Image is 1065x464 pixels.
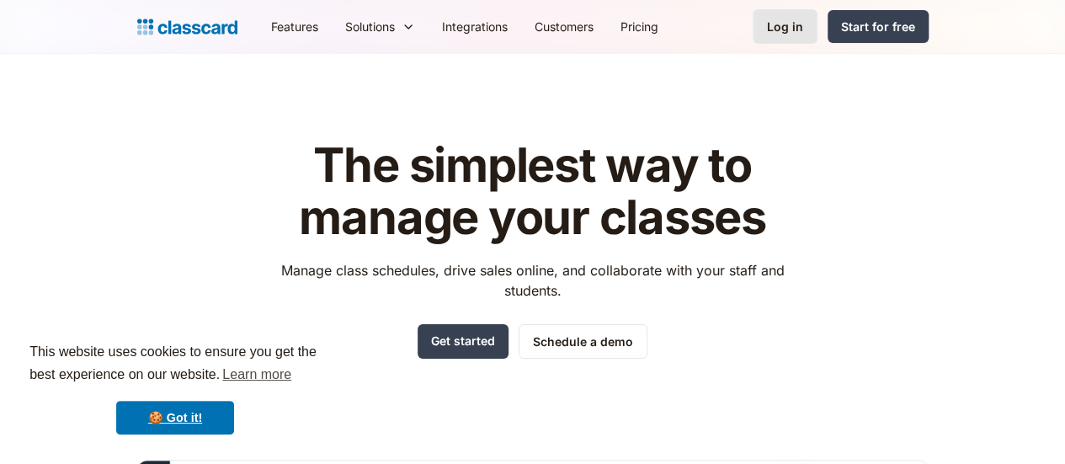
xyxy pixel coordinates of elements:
[841,18,915,35] div: Start for free
[828,10,929,43] a: Start for free
[265,260,800,301] p: Manage class schedules, drive sales online, and collaborate with your staff and students.
[418,324,509,359] a: Get started
[13,326,337,451] div: cookieconsent
[220,362,294,387] a: learn more about cookies
[519,324,647,359] a: Schedule a demo
[137,15,237,39] a: home
[429,8,521,45] a: Integrations
[607,8,672,45] a: Pricing
[345,18,395,35] div: Solutions
[29,342,321,387] span: This website uses cookies to ensure you get the best experience on our website.
[767,18,803,35] div: Log in
[332,8,429,45] div: Solutions
[258,8,332,45] a: Features
[116,401,234,435] a: dismiss cookie message
[521,8,607,45] a: Customers
[753,9,817,44] a: Log in
[265,140,800,243] h1: The simplest way to manage your classes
